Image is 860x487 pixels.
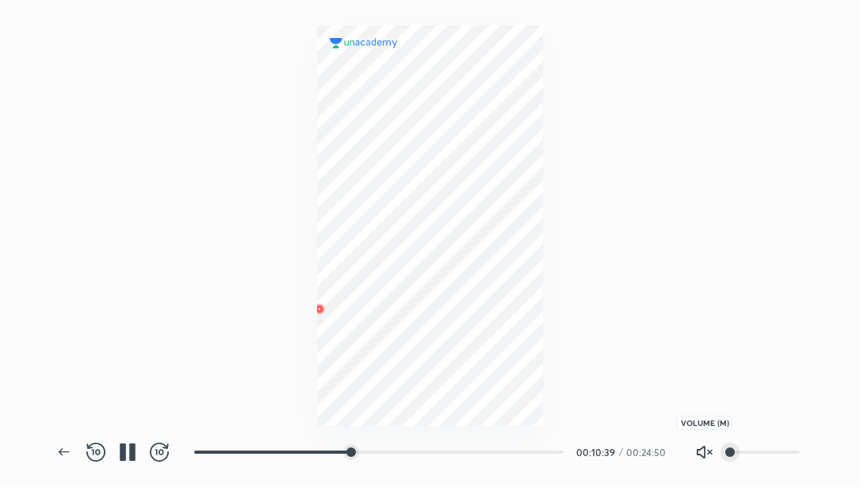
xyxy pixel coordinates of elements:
[619,447,623,457] div: /
[677,416,733,430] div: Volume (M)
[626,447,670,457] div: 00:24:50
[725,447,735,457] span: styled slider
[330,38,397,48] img: logo.2a7e12a2.svg
[310,299,329,318] img: wMgqJGBwKWe8AAAAABJRU5ErkJggg==
[576,447,616,457] div: 00:10:39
